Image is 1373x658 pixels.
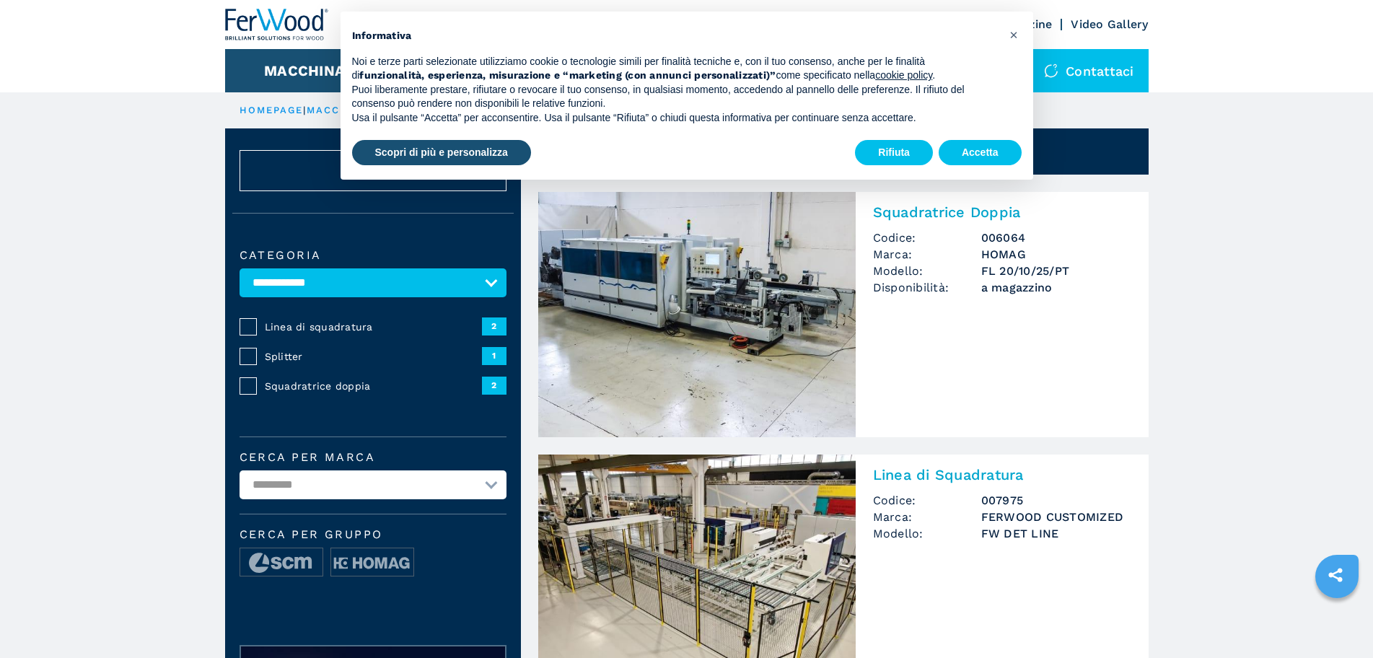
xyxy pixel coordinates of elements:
[538,192,856,437] img: Squadratrice Doppia HOMAG FL 20/10/25/PT
[482,347,506,364] span: 1
[981,525,1131,542] h3: FW DET LINE
[265,379,482,393] span: Squadratrice doppia
[352,140,531,166] button: Scopri di più e personalizza
[240,529,506,540] span: Cerca per Gruppo
[352,29,999,43] h2: Informativa
[240,250,506,261] label: Categoria
[331,548,413,577] img: image
[873,279,981,296] span: Disponibilità:
[303,105,306,115] span: |
[981,263,1131,279] h3: FL 20/10/25/PT
[359,69,776,81] strong: funzionalità, esperienza, misurazione e “marketing (con annunci personalizzati)”
[225,9,329,40] img: Ferwood
[873,509,981,525] span: Marca:
[307,105,382,115] a: macchinari
[873,203,1131,221] h2: Squadratrice Doppia
[939,140,1022,166] button: Accetta
[482,377,506,394] span: 2
[264,62,360,79] button: Macchinari
[981,229,1131,246] h3: 006064
[1003,23,1026,46] button: Chiudi questa informativa
[482,317,506,335] span: 2
[873,492,981,509] span: Codice:
[981,279,1131,296] span: a magazzino
[981,492,1131,509] h3: 007975
[538,192,1149,437] a: Squadratrice Doppia HOMAG FL 20/10/25/PTSquadratrice DoppiaCodice:006064Marca:HOMAGModello:FL 20/...
[240,150,506,191] button: ResetAnnulla
[855,140,933,166] button: Rifiuta
[1071,17,1148,31] a: Video Gallery
[1030,49,1149,92] div: Contattaci
[240,452,506,463] label: Cerca per marca
[352,111,999,126] p: Usa il pulsante “Accetta” per acconsentire. Usa il pulsante “Rifiuta” o chiudi questa informativa...
[873,466,1131,483] h2: Linea di Squadratura
[1317,557,1354,593] a: sharethis
[981,509,1131,525] h3: FERWOOD CUSTOMIZED
[240,548,323,577] img: image
[873,246,981,263] span: Marca:
[265,320,482,334] span: Linea di squadratura
[981,246,1131,263] h3: HOMAG
[352,55,999,83] p: Noi e terze parti selezionate utilizziamo cookie o tecnologie simili per finalità tecniche e, con...
[240,105,304,115] a: HOMEPAGE
[873,229,981,246] span: Codice:
[265,349,482,364] span: Splitter
[1009,26,1018,43] span: ×
[875,69,932,81] a: cookie policy
[1044,63,1058,78] img: Contattaci
[873,525,981,542] span: Modello:
[352,83,999,111] p: Puoi liberamente prestare, rifiutare o revocare il tuo consenso, in qualsiasi momento, accedendo ...
[1312,593,1362,647] iframe: Chat
[873,263,981,279] span: Modello:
